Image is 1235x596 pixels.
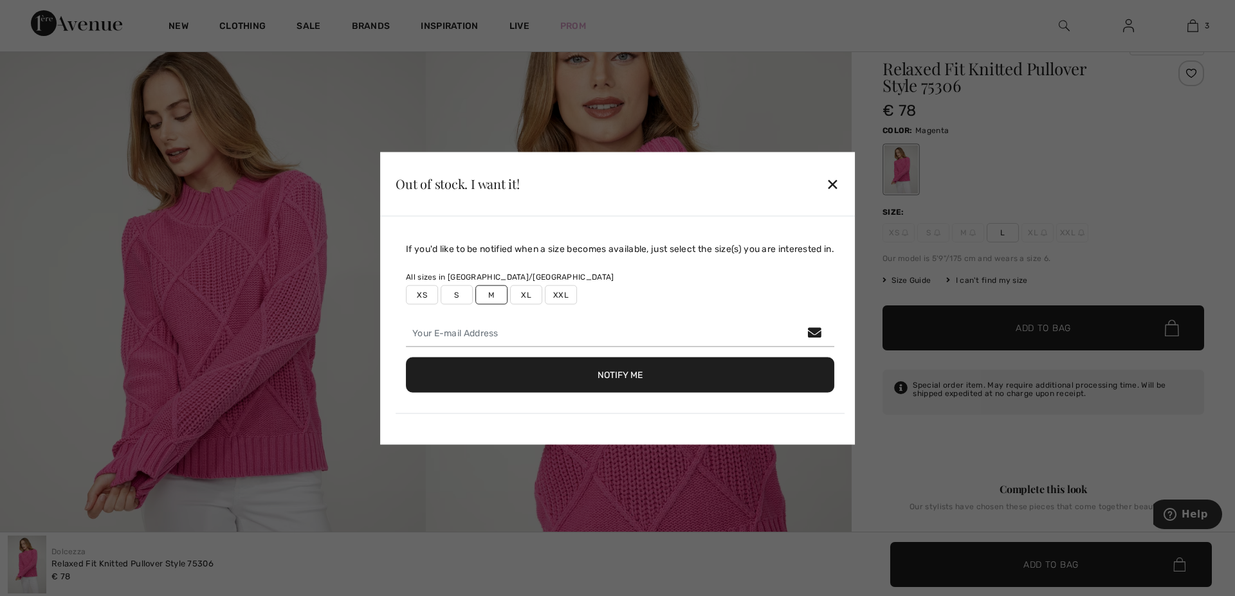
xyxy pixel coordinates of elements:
div: All sizes in [GEOGRAPHIC_DATA]/[GEOGRAPHIC_DATA] [406,271,834,282]
div: ✕ [826,170,839,197]
label: XXL [545,285,577,304]
label: S [441,285,473,304]
button: Notify Me [406,357,834,392]
div: If you'd like to be notified when a size becomes available, just select the size(s) you are inter... [406,242,834,255]
label: XL [510,285,542,304]
div: Out of stock. I want it! [396,177,520,190]
span: Help [28,9,55,21]
label: XS [406,285,438,304]
input: Your E-mail Address [406,320,834,347]
label: M [475,285,508,304]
